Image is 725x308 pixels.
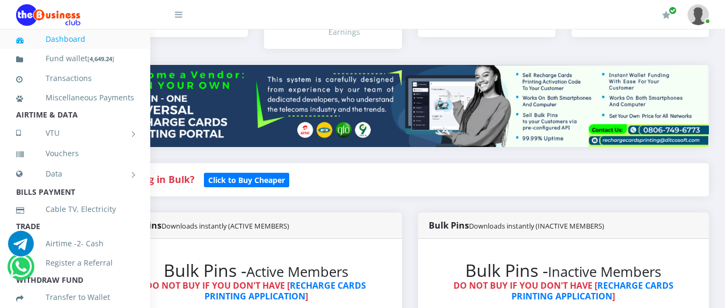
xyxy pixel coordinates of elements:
[8,239,34,256] a: Chat for support
[204,280,367,302] a: RECHARGE CARDS PRINTING APPLICATION
[132,260,380,281] h2: Bulk Pins -
[87,55,114,63] small: [ ]
[16,66,134,91] a: Transactions
[453,280,673,302] strong: DO NOT BUY IF YOU DON'T HAVE [ ]
[246,262,348,281] small: Active Members
[208,175,285,185] b: Click to Buy Cheaper
[90,55,112,63] b: 4,649.24
[16,251,134,275] a: Register a Referral
[16,120,134,146] a: VTU
[662,11,670,19] i: Renew/Upgrade Subscription
[16,46,134,71] a: Fund wallet[4,649.24]
[146,280,366,302] strong: DO NOT BUY IF YOU DON'T HAVE [ ]
[328,26,391,38] div: Earnings
[162,221,289,231] small: Downloads instantly (ACTIVE MEMBERS)
[429,219,604,231] strong: Bulk Pins
[121,173,194,186] strong: Buying in Bulk?
[687,4,709,25] img: User
[16,141,134,166] a: Vouchers
[669,6,677,14] span: Renew/Upgrade Subscription
[121,219,289,231] strong: Bulk Pins
[548,262,661,281] small: Inactive Members
[16,197,134,222] a: Cable TV, Electricity
[204,173,289,186] a: Click to Buy Cheaper
[16,4,80,26] img: Logo
[111,65,709,147] img: multitenant_rcp.png
[16,160,134,187] a: Data
[16,231,134,256] a: Airtime -2- Cash
[440,260,688,281] h2: Bulk Pins -
[16,27,134,52] a: Dashboard
[511,280,673,302] a: RECHARGE CARDS PRINTING APPLICATION
[469,221,604,231] small: Downloads instantly (INACTIVE MEMBERS)
[16,85,134,110] a: Miscellaneous Payments
[10,262,32,280] a: Chat for support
